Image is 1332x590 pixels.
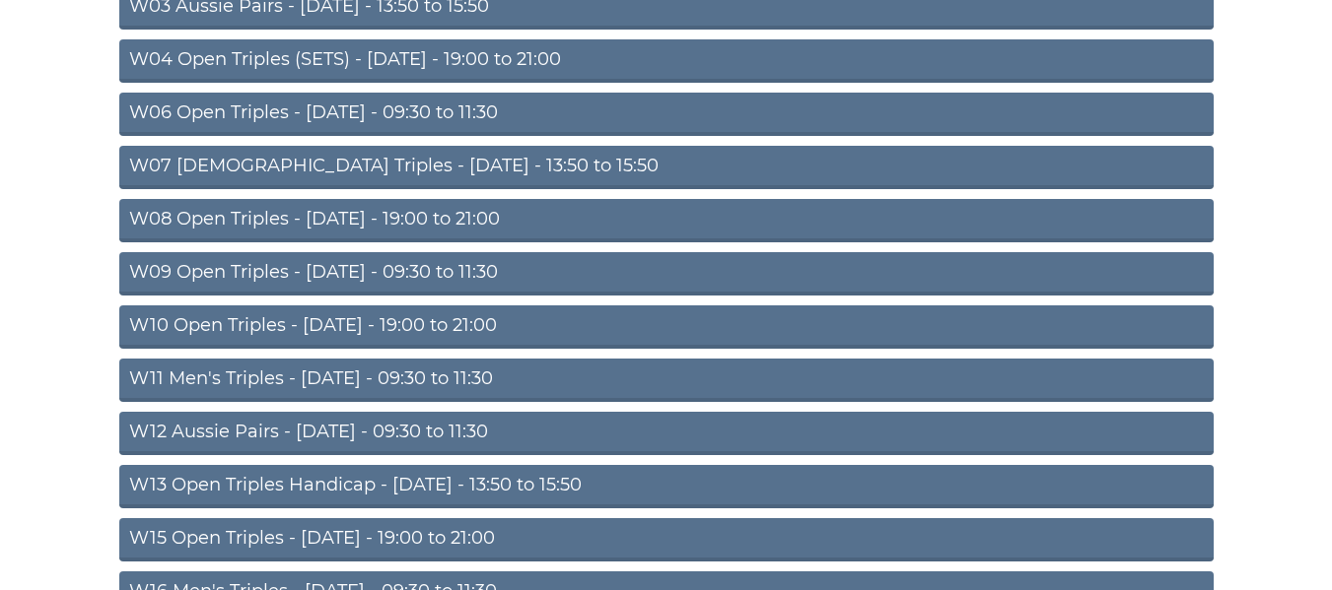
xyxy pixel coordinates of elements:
[119,39,1214,83] a: W04 Open Triples (SETS) - [DATE] - 19:00 to 21:00
[119,305,1214,349] a: W10 Open Triples - [DATE] - 19:00 to 21:00
[119,412,1214,455] a: W12 Aussie Pairs - [DATE] - 09:30 to 11:30
[119,465,1214,508] a: W13 Open Triples Handicap - [DATE] - 13:50 to 15:50
[119,359,1214,402] a: W11 Men's Triples - [DATE] - 09:30 to 11:30
[119,252,1214,295] a: W09 Open Triples - [DATE] - 09:30 to 11:30
[119,93,1214,136] a: W06 Open Triples - [DATE] - 09:30 to 11:30
[119,146,1214,189] a: W07 [DEMOGRAPHIC_DATA] Triples - [DATE] - 13:50 to 15:50
[119,199,1214,242] a: W08 Open Triples - [DATE] - 19:00 to 21:00
[119,518,1214,561] a: W15 Open Triples - [DATE] - 19:00 to 21:00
